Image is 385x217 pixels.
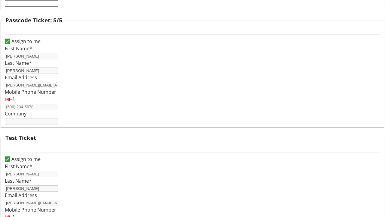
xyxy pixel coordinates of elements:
[5,110,26,117] label: Company
[5,192,37,199] label: Email Address
[10,38,41,45] label: Assign to me
[5,206,56,213] label: Mobile Phone Number
[5,104,58,110] input: (506) 234-5678
[5,45,32,52] label: First Name*
[5,16,62,24] h3: Passcode Ticket: 5/5
[5,74,37,81] label: Email Address
[5,178,32,184] label: Last Name*
[10,156,41,163] label: Assign to me
[5,163,32,170] label: First Name*
[5,60,32,66] label: Last Name*
[5,89,56,95] label: Mobile Phone Number
[5,134,36,142] h3: Test Ticket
